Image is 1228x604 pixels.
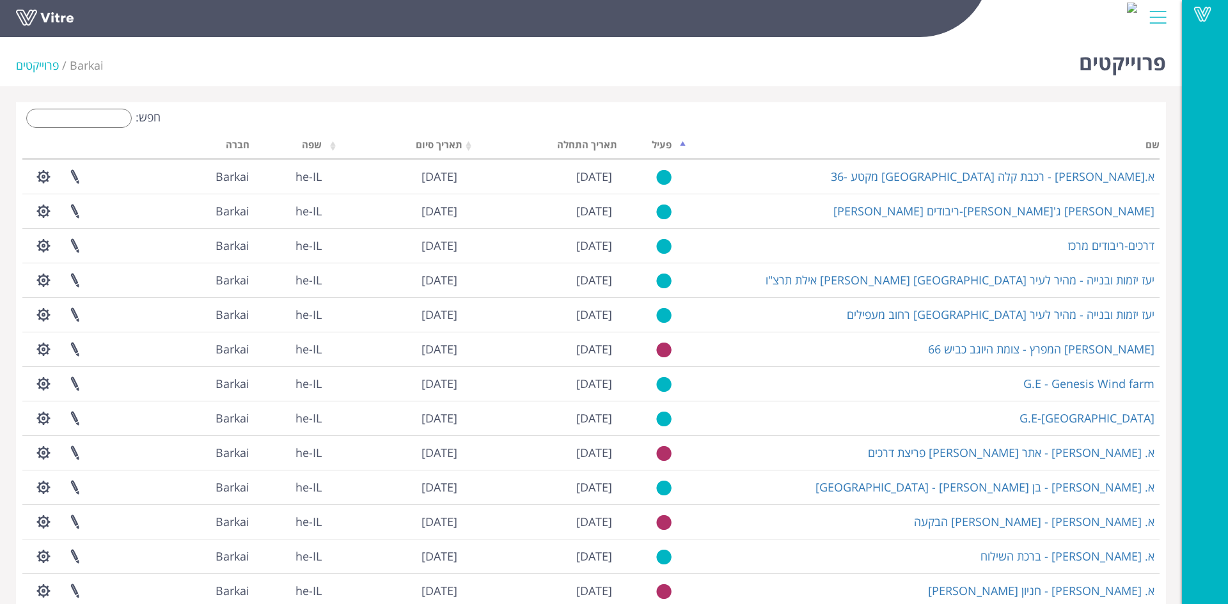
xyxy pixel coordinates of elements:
[462,401,617,435] td: [DATE]
[656,204,672,220] img: yes
[914,514,1154,529] a: א. [PERSON_NAME] - [PERSON_NAME] הבקעה
[831,169,1154,184] a: א.[PERSON_NAME] - רכבת קלה [GEOGRAPHIC_DATA] מקטע -36
[462,228,617,263] td: [DATE]
[216,445,249,460] span: 201
[462,504,617,539] td: [DATE]
[16,58,70,74] li: פרוייקטים
[1019,410,1154,426] a: G.E-[GEOGRAPHIC_DATA]
[656,273,672,289] img: yes
[255,401,327,435] td: he-IL
[168,135,255,159] th: חברה
[462,194,617,228] td: [DATE]
[980,548,1154,564] a: א. [PERSON_NAME] - ברכת השילוח
[462,435,617,470] td: [DATE]
[656,515,672,530] img: no
[617,135,677,159] th: פעיל
[462,263,617,297] td: [DATE]
[216,272,249,288] span: 201
[462,297,617,332] td: [DATE]
[928,583,1154,598] a: א. [PERSON_NAME] - חניון [PERSON_NAME]
[216,203,249,219] span: 201
[26,109,132,128] input: חפש:
[928,341,1154,357] a: [PERSON_NAME] המפרץ - צומת היוגב כביש 66
[327,194,463,228] td: [DATE]
[216,583,249,598] span: 201
[656,376,672,392] img: yes
[677,135,1160,159] th: שם: activate to sort column descending
[462,366,617,401] td: [DATE]
[216,479,249,495] span: 201
[462,135,617,159] th: תאריך התחלה: activate to sort column ascending
[22,109,161,128] label: חפש:
[327,435,463,470] td: [DATE]
[327,297,463,332] td: [DATE]
[656,445,672,461] img: no
[70,58,104,73] span: 201
[847,307,1154,322] a: יעז יזמות ובנייה - מהיר לעיר [GEOGRAPHIC_DATA] רחוב מעפילים
[327,366,463,401] td: [DATE]
[255,435,327,470] td: he-IL
[462,539,617,573] td: [DATE]
[656,169,672,185] img: yes
[216,514,249,529] span: 201
[656,480,672,496] img: yes
[327,159,463,194] td: [DATE]
[216,169,249,184] span: 201
[656,584,672,600] img: no
[462,159,617,194] td: [DATE]
[216,410,249,426] span: 201
[255,135,327,159] th: שפה
[462,332,617,366] td: [DATE]
[216,548,249,564] span: 201
[1067,238,1154,253] a: דרכים-ריבודים מרכז
[255,228,327,263] td: he-IL
[255,470,327,504] td: he-IL
[255,332,327,366] td: he-IL
[216,307,249,322] span: 201
[327,135,463,159] th: תאריך סיום: activate to sort column ascending
[656,307,672,323] img: yes
[1127,3,1137,13] img: e968784b-f3f1-40e9-ad9f-73da8f926fe8.jpg
[327,263,463,297] td: [DATE]
[327,228,463,263] td: [DATE]
[868,445,1154,460] a: א. [PERSON_NAME] - אתר [PERSON_NAME] פריצת דרכים
[833,203,1154,219] a: [PERSON_NAME] ג'[PERSON_NAME]-ריבודים [PERSON_NAME]
[216,238,249,253] span: 201
[255,194,327,228] td: he-IL
[656,238,672,254] img: yes
[255,159,327,194] td: he-IL
[656,342,672,358] img: no
[255,539,327,573] td: he-IL
[216,376,249,391] span: 201
[327,470,463,504] td: [DATE]
[255,504,327,539] td: he-IL
[815,479,1154,495] a: א. [PERSON_NAME] - בן [PERSON_NAME] - [GEOGRAPHIC_DATA]
[327,504,463,539] td: [DATE]
[462,470,617,504] td: [DATE]
[255,263,327,297] td: he-IL
[327,401,463,435] td: [DATE]
[255,297,327,332] td: he-IL
[327,539,463,573] td: [DATE]
[255,366,327,401] td: he-IL
[656,549,672,565] img: yes
[766,272,1154,288] a: יעז יזמות ובנייה - מהיר לעיר [GEOGRAPHIC_DATA] [PERSON_NAME] אילת תרצ"ו
[216,341,249,357] span: 201
[1079,32,1166,86] h1: פרוייקטים
[327,332,463,366] td: [DATE]
[656,411,672,427] img: yes
[1023,376,1154,391] a: G.E - Genesis Wind farm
